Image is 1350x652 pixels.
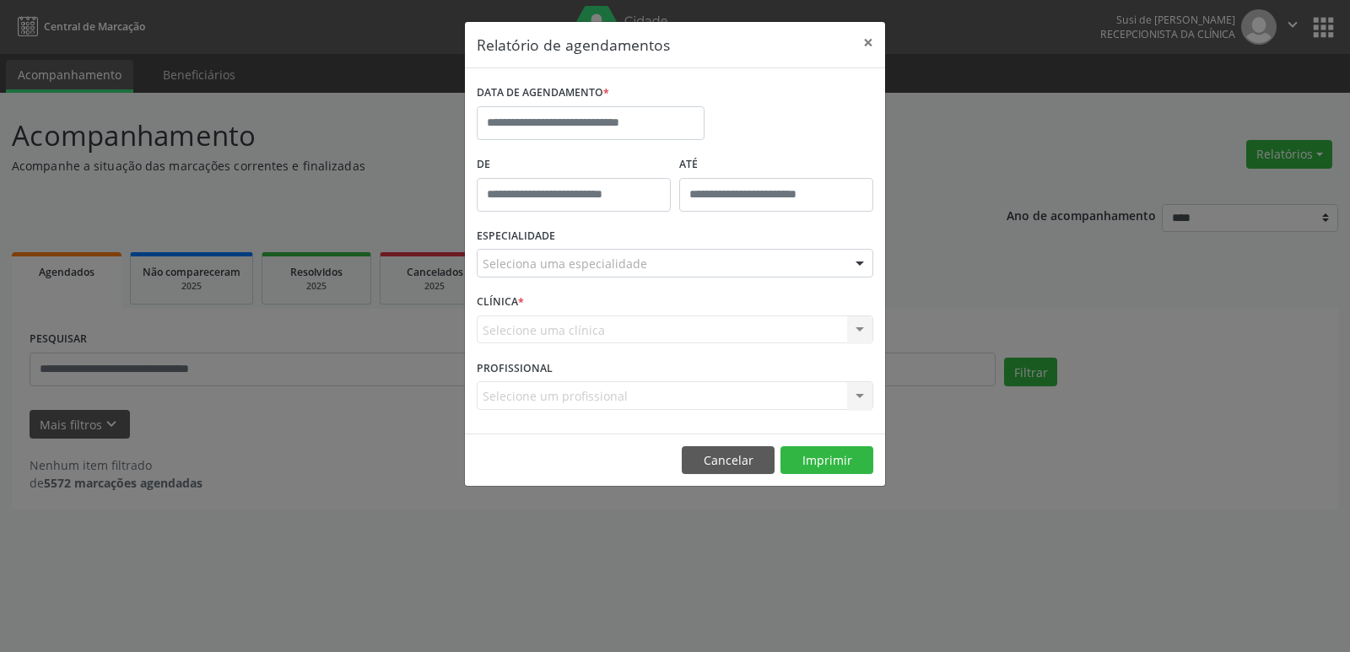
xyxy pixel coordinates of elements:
button: Cancelar [682,446,775,475]
button: Close [851,22,885,63]
span: Seleciona uma especialidade [483,255,647,272]
label: ATÉ [679,152,873,178]
h5: Relatório de agendamentos [477,34,670,56]
button: Imprimir [780,446,873,475]
label: De [477,152,671,178]
label: CLÍNICA [477,289,524,315]
label: PROFISSIONAL [477,355,553,381]
label: ESPECIALIDADE [477,224,555,250]
label: DATA DE AGENDAMENTO [477,80,609,106]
